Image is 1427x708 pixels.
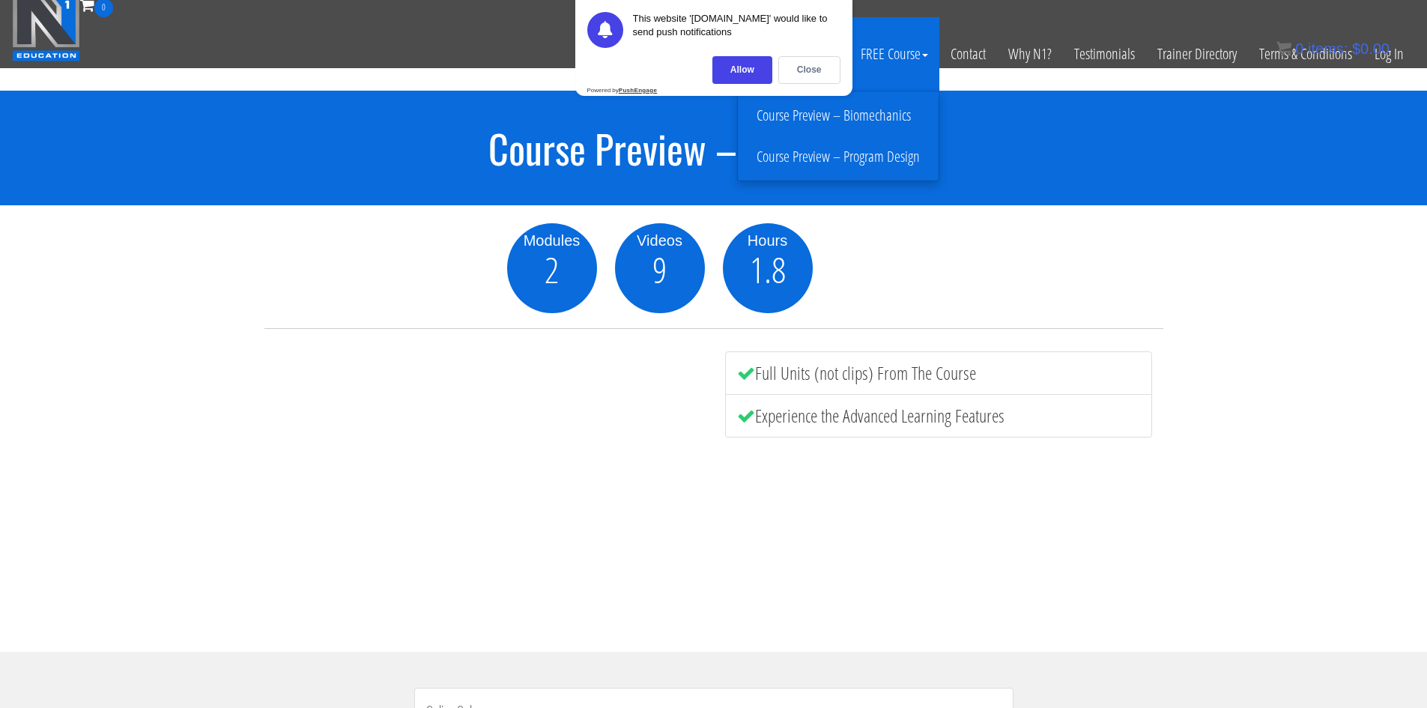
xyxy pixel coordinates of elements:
[507,229,597,252] div: Modules
[742,144,935,170] a: Course Preview – Program Design
[1352,40,1360,57] span: $
[1295,40,1303,57] span: 0
[615,229,705,252] div: Videos
[725,351,1152,395] li: Full Units (not clips) From The Course
[712,56,772,84] div: Allow
[1308,40,1348,57] span: items:
[619,87,657,94] strong: PushEngage
[1276,40,1390,57] a: 0 items: $0.00
[1276,41,1291,56] img: icon11.png
[1248,17,1363,91] a: Terms & Conditions
[633,12,840,48] div: This website '[DOMAIN_NAME]' would like to send push notifications
[849,17,939,91] a: FREE Course
[750,252,786,288] span: 1.8
[545,252,559,288] span: 2
[652,252,667,288] span: 9
[939,17,997,91] a: Contact
[1363,17,1415,91] a: Log In
[997,17,1063,91] a: Why N1?
[723,229,813,252] div: Hours
[742,103,935,129] a: Course Preview – Biomechanics
[1352,40,1390,57] bdi: 0.00
[725,394,1152,438] li: Experience the Advanced Learning Features
[1063,17,1146,91] a: Testimonials
[1146,17,1248,91] a: Trainer Directory
[778,56,840,84] div: Close
[587,87,658,94] div: Powered by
